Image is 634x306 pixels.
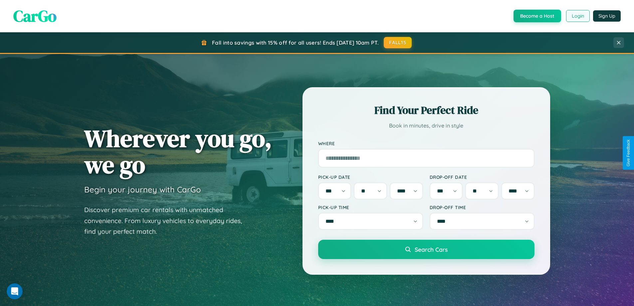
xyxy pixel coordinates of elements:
button: Sign Up [593,10,621,22]
h1: Wherever you go, we go [84,125,272,178]
label: Drop-off Date [430,174,534,180]
h2: Find Your Perfect Ride [318,103,534,118]
p: Book in minutes, drive in style [318,121,534,131]
button: Search Cars [318,240,534,259]
button: Become a Host [514,10,561,22]
span: CarGo [13,5,57,27]
span: Fall into savings with 15% off for all users! Ends [DATE] 10am PT. [212,39,379,46]
iframe: Intercom live chat [7,283,23,299]
label: Drop-off Time [430,204,534,210]
button: FALL15 [384,37,412,48]
button: Login [566,10,590,22]
p: Discover premium car rentals with unmatched convenience. From luxury vehicles to everyday rides, ... [84,204,251,237]
h3: Begin your journey with CarGo [84,184,201,194]
div: Give Feedback [626,140,631,166]
label: Pick-up Time [318,204,423,210]
label: Where [318,141,534,146]
label: Pick-up Date [318,174,423,180]
span: Search Cars [415,246,448,253]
